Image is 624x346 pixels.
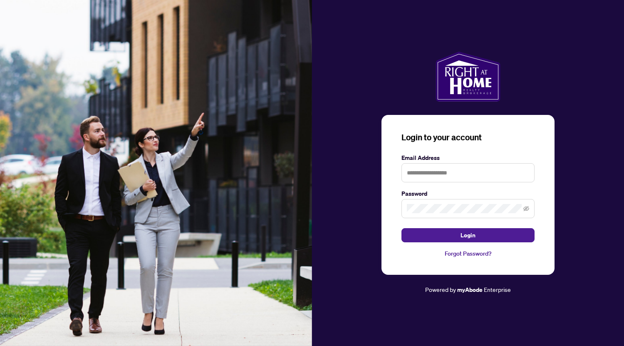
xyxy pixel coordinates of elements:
label: Email Address [401,153,535,162]
span: Enterprise [484,286,511,293]
label: Password [401,189,535,198]
img: ma-logo [436,52,500,102]
a: Forgot Password? [401,249,535,258]
h3: Login to your account [401,132,535,143]
span: Login [461,229,475,242]
button: Login [401,228,535,242]
a: myAbode [457,285,483,294]
span: Powered by [425,286,456,293]
span: eye-invisible [523,206,529,212]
